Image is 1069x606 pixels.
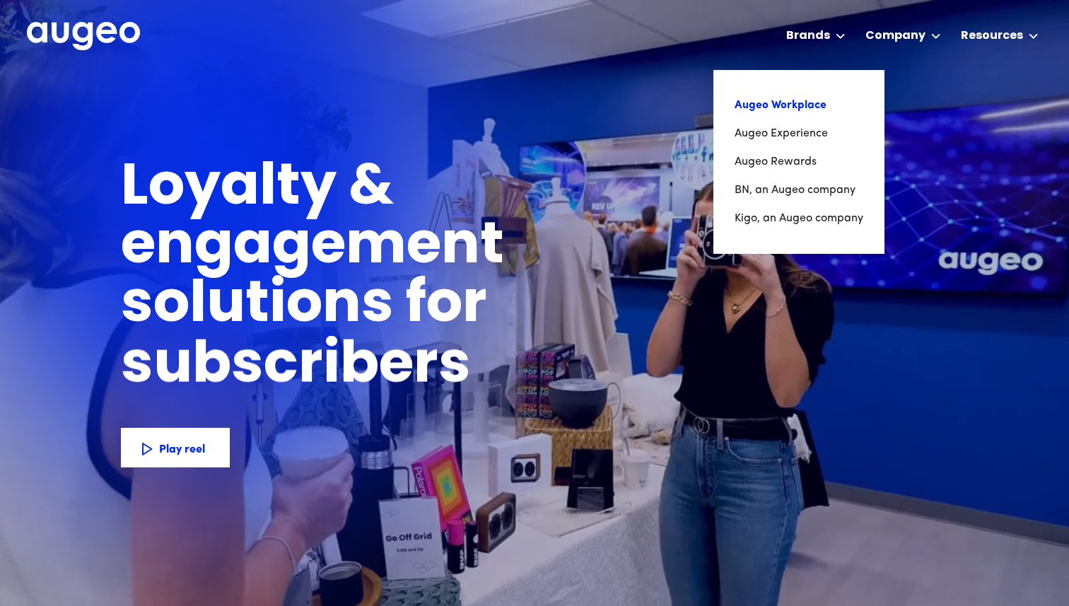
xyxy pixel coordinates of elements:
div: Brands [786,28,830,45]
a: BN, an Augeo company [735,176,863,204]
a: Augeo Rewards [735,148,863,176]
img: Augeo's full logo in white. [27,22,140,51]
a: home [27,22,140,52]
div: Resources [961,28,1023,45]
nav: Brands [713,70,884,254]
a: Augeo Workplace [735,91,863,120]
div: Company [865,28,925,45]
a: Augeo Experience [735,120,863,148]
a: Kigo, an Augeo company [735,204,863,233]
